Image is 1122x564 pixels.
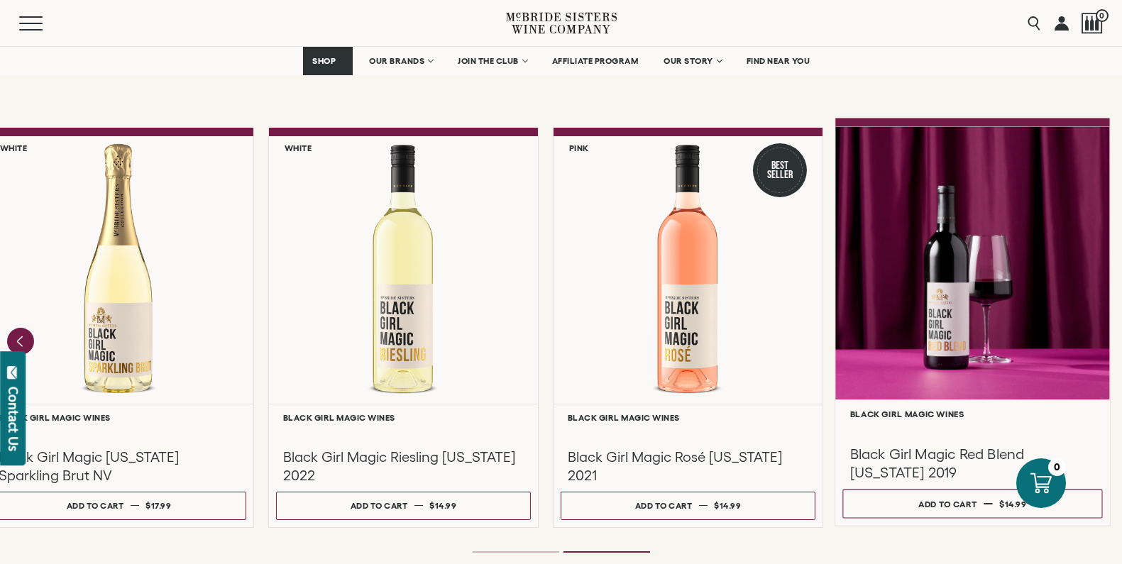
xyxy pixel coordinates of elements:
div: Add to cart [351,495,407,516]
button: Previous [7,328,34,355]
span: OUR BRANDS [369,56,424,66]
h6: White [285,143,312,153]
span: FIND NEAR YOU [747,56,810,66]
a: SHOP [303,47,353,75]
div: Add to cart [67,495,124,516]
a: JOIN THE CLUB [449,47,536,75]
button: Mobile Menu Trigger [19,16,70,31]
button: Add to cart $14.99 [842,489,1102,518]
span: OUR STORY [664,56,713,66]
li: Page dot 1 [473,551,559,553]
a: OUR STORY [654,47,730,75]
span: SHOP [312,56,336,66]
a: Black Girl Magic Wines Black Girl Magic Red Blend [US_STATE] 2019 Add to cart $14.99 [835,118,1111,526]
h6: Black Girl Magic Wines [850,409,1096,418]
span: $17.99 [145,501,171,510]
h3: Black Girl Magic Riesling [US_STATE] 2022 [283,448,524,485]
span: $14.99 [429,501,456,510]
span: $14.99 [714,501,741,510]
h6: Pink [569,143,589,153]
h6: Black Girl Magic Wines [283,413,524,422]
span: JOIN THE CLUB [458,56,519,66]
li: Page dot 2 [563,551,650,553]
a: FIND NEAR YOU [737,47,820,75]
div: Add to cart [918,493,977,514]
h6: Black Girl Magic Wines [568,413,808,422]
a: Pink Best Seller Black Girl Magic Rosé California Black Girl Magic Wines Black Girl Magic Rosé [U... [553,128,823,528]
span: 0 [1096,9,1109,22]
div: Add to cart [635,495,693,516]
div: 0 [1048,458,1066,476]
span: AFFILIATE PROGRAM [552,56,639,66]
a: AFFILIATE PROGRAM [543,47,648,75]
span: $14.99 [999,499,1027,508]
div: Contact Us [6,387,21,451]
h3: Black Girl Magic Red Blend [US_STATE] 2019 [850,444,1096,482]
h3: Black Girl Magic Rosé [US_STATE] 2021 [568,448,808,485]
a: OUR BRANDS [360,47,441,75]
button: Add to cart $14.99 [561,492,815,520]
